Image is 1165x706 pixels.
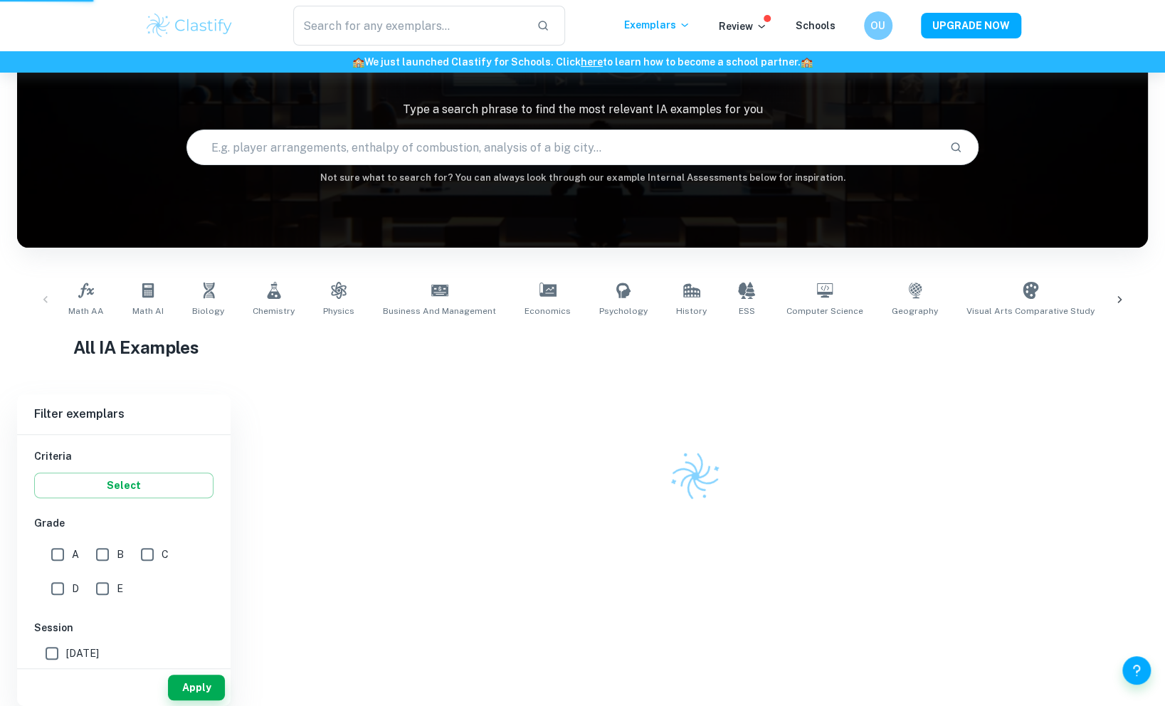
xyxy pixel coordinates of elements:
img: Clastify logo [144,11,235,40]
span: Computer Science [786,305,863,317]
h6: Session [34,620,214,636]
span: Visual Arts Comparative Study [966,305,1095,317]
button: UPGRADE NOW [921,13,1021,38]
a: Schools [796,20,835,31]
span: Chemistry [253,305,295,317]
span: Math AI [132,305,164,317]
span: A [72,547,79,562]
span: B [117,547,124,562]
span: 🏫 [801,56,813,68]
span: History [676,305,707,317]
button: Help and Feedback [1122,656,1151,685]
span: C [162,547,169,562]
span: Math AA [68,305,104,317]
p: Exemplars [624,17,690,33]
input: Search for any exemplars... [293,6,526,46]
span: Psychology [599,305,648,317]
span: [DATE] [66,646,99,661]
span: ESS [739,305,755,317]
button: Search [944,135,968,159]
span: 🏫 [352,56,364,68]
span: Biology [192,305,224,317]
span: Geography [892,305,938,317]
span: Physics [323,305,354,317]
p: Type a search phrase to find the most relevant IA examples for you [17,101,1148,118]
h6: Filter exemplars [17,394,231,434]
h6: Criteria [34,448,214,464]
button: OU [864,11,892,40]
h6: OU [870,18,886,33]
p: Review [719,19,767,34]
h6: We just launched Clastify for Schools. Click to learn how to become a school partner. [3,54,1162,70]
h6: Grade [34,515,214,531]
span: Business and Management [383,305,496,317]
h6: Not sure what to search for? You can always look through our example Internal Assessments below f... [17,171,1148,185]
h1: All IA Examples [73,334,1091,360]
span: D [72,581,79,596]
span: E [117,581,123,596]
span: Economics [524,305,571,317]
a: here [581,56,603,68]
input: E.g. player arrangements, enthalpy of combustion, analysis of a big city... [187,127,937,167]
img: Clastify logo [662,443,727,509]
button: Apply [168,675,225,700]
button: Select [34,473,214,498]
